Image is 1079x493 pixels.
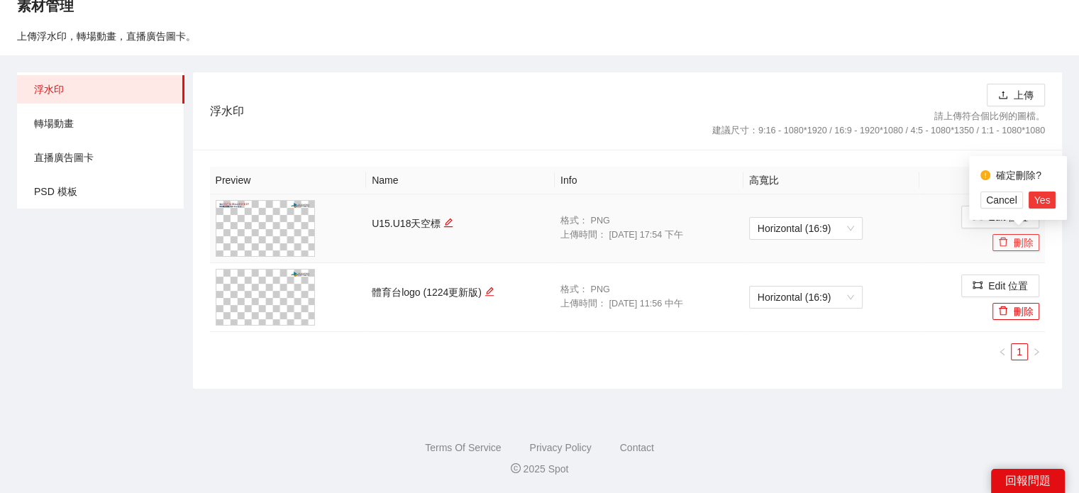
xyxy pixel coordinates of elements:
[216,200,316,257] img: b87339fa_U15.U18%E5%A4%A9%E7%A9%BA%E6%A8%99.png
[17,28,1062,44] div: 上傳浮水印，轉場動畫，直播廣告圖卡。
[1028,343,1045,360] button: right
[1011,343,1028,360] li: 1
[443,216,453,231] div: 編輯
[372,216,549,231] div: U15.U18天空標
[1029,192,1056,209] button: Yes
[998,237,1008,248] span: delete
[1012,344,1027,360] a: 1
[216,269,316,326] img: f74c4bd7_%E9%AB%94%E8%82%B2%E5%8F%B0.png
[34,109,173,138] span: 轉場動畫
[973,280,983,292] span: gateway
[560,283,738,311] div: 格式 ： PNG 上傳時間： [DATE] 11:56 中午
[961,275,1039,297] button: gatewayEdit 位置
[980,192,1023,209] button: Cancel
[210,91,712,131] div: 浮水印
[1034,192,1051,208] span: Yes
[11,461,1068,477] div: 2025 Spot
[998,348,1007,356] span: left
[961,206,1039,228] button: gatewayEdit 位置
[366,167,555,194] th: Name
[991,469,1065,493] div: 回報問題
[511,463,521,473] span: copyright
[560,214,738,243] div: 格式 ： PNG 上傳時間： [DATE] 17:54 下午
[758,287,854,308] span: Horizontal (16:9)
[620,442,654,453] a: Contact
[485,284,494,300] div: 編輯
[34,143,173,172] span: 直播廣告圖卡
[34,177,173,206] span: PSD 模板
[986,192,1017,208] span: Cancel
[34,75,173,104] span: 浮水印
[555,167,743,194] th: Info
[758,218,854,239] span: Horizontal (16:9)
[980,170,990,180] span: exclamation-circle
[919,167,1045,194] th: Actions
[210,167,367,194] th: Preview
[372,284,549,300] div: 體育台logo (1224更新版)
[1028,343,1045,360] li: 下一頁
[987,89,1045,101] span: upload上傳
[992,303,1039,320] button: delete刪除
[998,306,1008,317] span: delete
[1032,348,1041,356] span: right
[743,167,919,194] th: 高寬比
[443,218,453,228] span: edit
[994,343,1011,360] button: left
[529,442,591,453] a: Privacy Policy
[485,287,494,297] span: edit
[994,343,1011,360] li: 上一頁
[992,234,1039,251] button: delete刪除
[996,167,1041,183] div: 確定刪除?
[425,442,501,453] a: Terms Of Service
[998,90,1008,101] span: upload
[712,106,1045,138] div: 請上傳符合個比例的圖檔。 建議尺寸：9:16 - 1080*1920 / 16:9 - 1920*1080 / 4:5 - 1080*1350 / 1:1 - 1080*1080
[987,84,1045,106] button: upload上傳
